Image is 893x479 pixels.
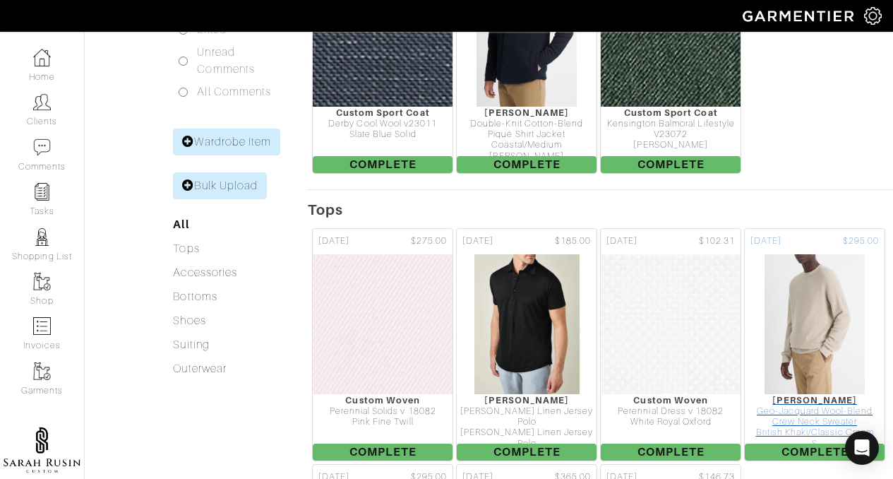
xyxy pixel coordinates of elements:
[308,201,893,218] h5: Tops
[601,107,741,118] div: Custom Sport Coat
[601,444,741,461] span: Complete
[33,362,51,380] img: garments-icon-b7da505a4dc4fd61783c78ac3ca0ef83fa9d6f193b1c9dc38574b1d14d53ca28.png
[313,107,453,118] div: Custom Sport Coat
[745,395,885,406] div: [PERSON_NAME]
[864,7,882,25] img: gear-icon-white-bd11855cb880d31180b6d7d6211b90ccbf57a29d726f0c71d8c61bd08dd39cc2.png
[455,227,599,463] a: [DATE] $185.00 [PERSON_NAME] [PERSON_NAME] Linen Jersey Polo [PERSON_NAME] Linen Jersey Polo S (I...
[462,235,493,248] span: [DATE]
[173,172,267,199] a: Bulk Upload
[555,235,591,248] span: $185.00
[457,107,597,118] div: [PERSON_NAME]
[601,119,741,141] div: Kensington Balmoral Lifestyle V23072
[457,427,597,449] div: [PERSON_NAME] Linen Jersey Polo
[138,254,628,395] img: RAi1SARGom7d4dfPaGRfvd1t.jpg
[313,119,453,129] div: Derby Cool Wool v23011
[764,254,865,395] img: 1Nc9PRPNGeuy9fcQ4JckjHmy
[843,235,879,248] span: $295.00
[601,156,741,173] span: Complete
[745,427,885,438] div: British Khaki/Classic Cream
[736,4,864,28] img: garmentier-logo-header-white-b43fb05a5012e4ada735d5af1a66efaba907eab6374d6393d1fbf88cb4ef424d.png
[457,395,597,406] div: [PERSON_NAME]
[750,235,781,248] span: [DATE]
[173,218,188,231] a: All
[457,140,597,162] div: Coastal/Medium [PERSON_NAME]
[33,273,51,290] img: garments-icon-b7da505a4dc4fd61783c78ac3ca0ef83fa9d6f193b1c9dc38574b1d14d53ca28.png
[33,317,51,335] img: orders-icon-0abe47150d42831381b5fb84f609e132dff9fe21cb692f30cb5eec754e2cba89.png
[457,156,597,173] span: Complete
[745,439,885,449] div: S
[313,417,453,427] div: Pink Fine Twill
[173,338,209,351] a: Suiting
[601,406,741,417] div: Perennial Dress v 18082
[313,156,453,173] span: Complete
[173,290,217,303] a: Bottoms
[745,406,885,428] div: Geo-Jacquard Wool-Blend Crew Neck Sweater
[33,49,51,66] img: dashboard-icon-dbcd8f5a0b271acd01030246c82b418ddd0df26cd7fceb0bd07c9910d44c42f6.png
[33,138,51,156] img: comment-icon-a0a6a9ef722e966f86d9cbdc48e553b5cf19dbc54f86b18d962a5391bc8f6eb6.png
[173,266,237,279] a: Accessories
[601,395,741,406] div: Custom Woven
[601,140,741,150] div: [PERSON_NAME]
[699,235,735,248] span: $102.31
[173,362,226,375] a: Outerwear
[745,444,885,461] span: Complete
[33,228,51,246] img: stylists-icon-eb353228a002819b7ec25b43dbf5f0378dd9e0616d9560372ff212230b889e62.png
[457,119,597,141] div: Double-Knit Cotton-Blend Piqué Shirt Jacket
[173,242,199,255] a: Tops
[173,314,205,327] a: Shoes
[474,254,580,395] img: tsUZ13JJRYC62YjNVcU7G6Lu
[457,406,597,428] div: [PERSON_NAME] Linen Jersey Polo
[411,235,447,248] span: $275.00
[599,227,743,463] a: [DATE] $102.31 Custom Woven Perennial Dress v 18082 White Royal Oxford Complete
[743,227,887,463] a: [DATE] $295.00 [PERSON_NAME] Geo-Jacquard Wool-Blend Crew Neck Sweater British Khaki/Classic Crea...
[606,235,637,248] span: [DATE]
[173,129,280,155] a: Wardrobe Item
[313,129,453,140] div: Slate Blue Solid
[457,444,597,461] span: Complete
[318,235,349,248] span: [DATE]
[197,83,271,100] label: All Comments
[313,406,453,417] div: Perennial Solids v 18082
[197,44,272,78] label: Unread Comments
[845,431,879,465] div: Open Intercom Messenger
[33,93,51,111] img: clients-icon-6bae9207a08558b7cb47a8932f037763ab4055f8c8b6bfacd5dc20c3e0201464.png
[313,395,453,406] div: Custom Woven
[313,444,453,461] span: Complete
[311,227,455,463] a: [DATE] $275.00 Custom Woven Perennial Solids v 18082 Pink Fine Twill Complete
[601,417,741,427] div: White Royal Oxford
[33,183,51,201] img: reminder-icon-8004d30b9f0a5d33ae49ab947aed9ed385cf756f9e5892f1edd6e32f2345188e.png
